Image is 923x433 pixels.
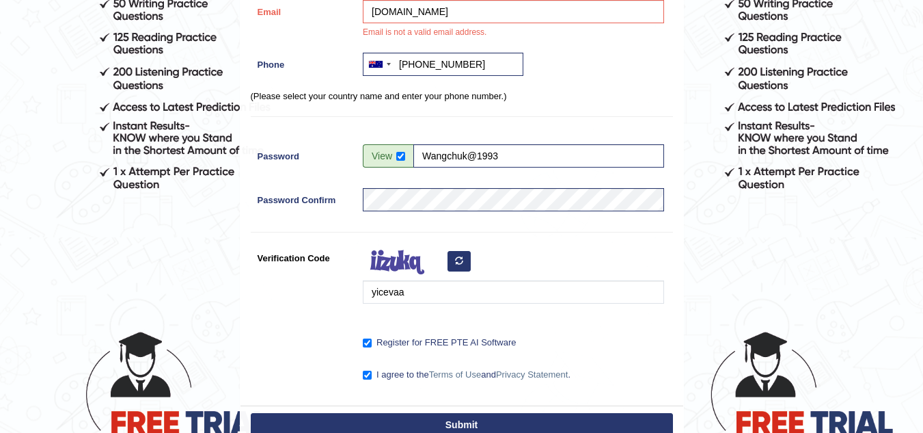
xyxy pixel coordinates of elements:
[429,369,482,380] a: Terms of Use
[363,368,570,382] label: I agree to the and .
[251,144,357,163] label: Password
[363,53,523,76] input: +61 412 345 678
[251,90,673,103] p: (Please select your country name and enter your phone number.)
[363,339,372,347] input: Register for FREE PTE AI Software
[363,371,372,380] input: I agree to theTerms of UseandPrivacy Statement.
[251,53,357,71] label: Phone
[363,53,395,75] div: Australia: +61
[396,152,405,161] input: Show/Hide Password
[496,369,568,380] a: Privacy Statement
[363,336,516,350] label: Register for FREE PTE AI Software
[251,246,357,265] label: Verification Code
[251,188,357,207] label: Password Confirm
